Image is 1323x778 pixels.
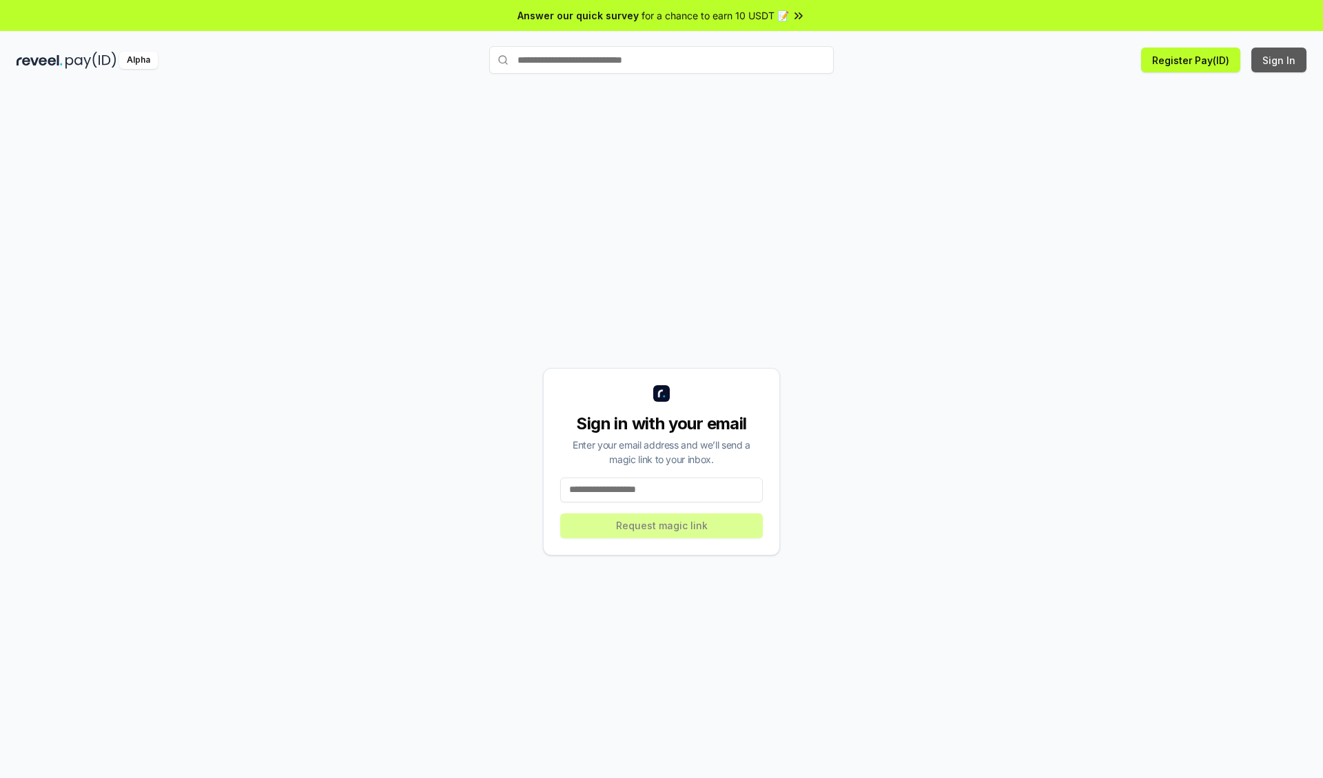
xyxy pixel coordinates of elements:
[653,385,670,402] img: logo_small
[65,52,116,69] img: pay_id
[1251,48,1306,72] button: Sign In
[1141,48,1240,72] button: Register Pay(ID)
[560,438,763,467] div: Enter your email address and we’ll send a magic link to your inbox.
[642,8,789,23] span: for a chance to earn 10 USDT 📝
[119,52,158,69] div: Alpha
[517,8,639,23] span: Answer our quick survey
[17,52,63,69] img: reveel_dark
[560,413,763,435] div: Sign in with your email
